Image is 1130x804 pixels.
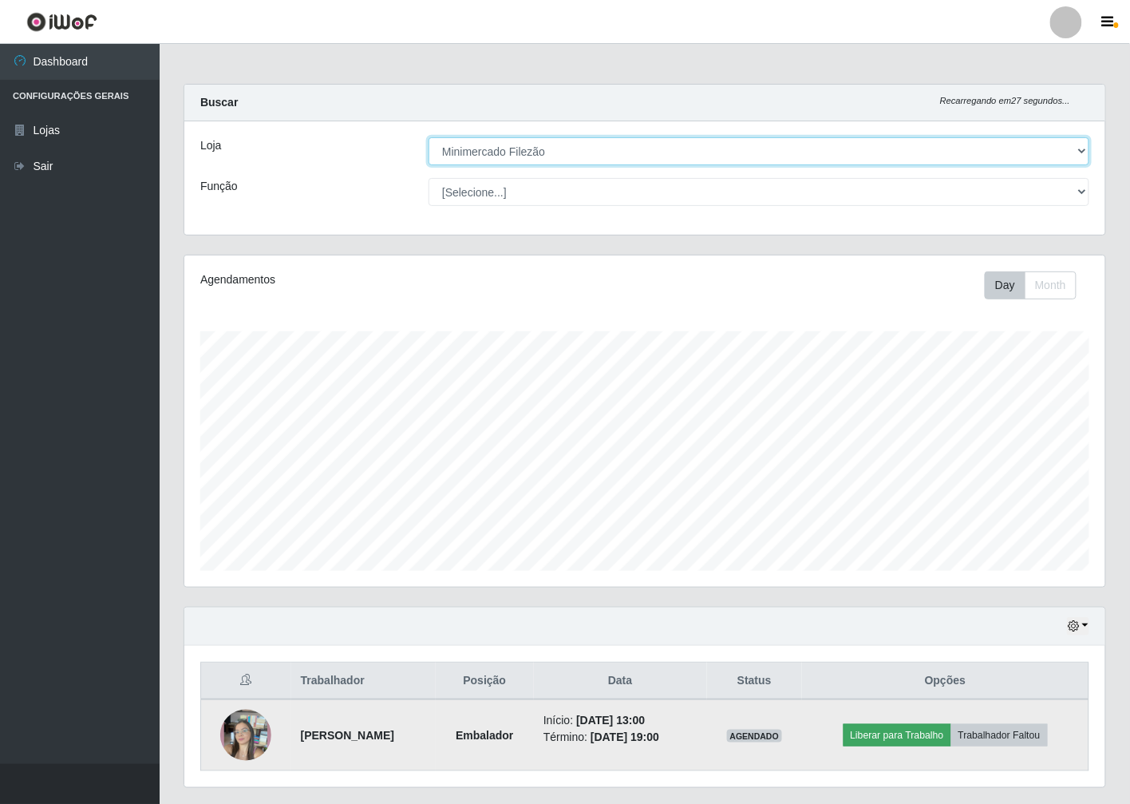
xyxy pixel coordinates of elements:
[200,137,221,154] label: Loja
[1025,271,1077,299] button: Month
[940,96,1070,105] i: Recarregando em 27 segundos...
[591,731,659,743] time: [DATE] 19:00
[26,12,97,32] img: CoreUI Logo
[200,96,238,109] strong: Buscar
[291,663,436,700] th: Trabalhador
[301,729,394,742] strong: [PERSON_NAME]
[576,714,645,727] time: [DATE] 13:00
[436,663,534,700] th: Posição
[802,663,1089,700] th: Opções
[985,271,1025,299] button: Day
[543,712,697,729] li: Início:
[543,729,697,746] li: Término:
[456,729,513,742] strong: Embalador
[985,271,1077,299] div: First group
[951,724,1048,747] button: Trabalhador Faltou
[727,730,783,743] span: AGENDADO
[200,271,557,288] div: Agendamentos
[844,724,951,747] button: Liberar para Trabalho
[707,663,803,700] th: Status
[200,178,238,195] label: Função
[985,271,1089,299] div: Toolbar with button groups
[220,690,271,781] img: 1749552138066.jpeg
[534,663,707,700] th: Data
